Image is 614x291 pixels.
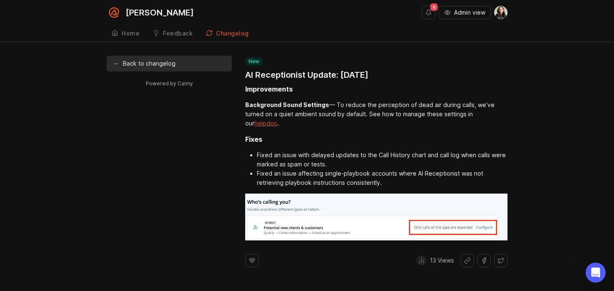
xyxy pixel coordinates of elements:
span: Admin view [454,8,485,17]
img: Ysabelle Eugenio [494,6,507,19]
div: Changelog [216,31,249,36]
div: Home [122,31,140,36]
a: ←Back to changelog [107,56,232,71]
img: Image 9-11-25 at 3 [245,194,507,240]
button: Share link [461,254,474,267]
p: 13 Views [430,256,454,265]
a: Home [107,25,145,42]
a: Feedback [148,25,198,42]
div: ← [113,59,119,68]
a: AI Receptionist Update: [DATE] [245,69,368,81]
button: Notifications [422,6,435,19]
div: — To reduce the perception of dead air during calls, we’ve turned on a quiet ambient sound by def... [245,100,507,128]
div: Fixes [245,134,262,144]
div: Open Intercom Messenger [586,263,606,283]
a: Changelog [201,25,254,42]
p: new [249,58,259,65]
div: Feedback [163,31,193,36]
img: Smith.ai logo [107,5,122,20]
button: Share on Facebook [477,254,491,267]
span: 6 [430,3,438,11]
div: [PERSON_NAME] [126,8,194,17]
button: Admin view [439,6,491,19]
button: Share on X [494,254,507,267]
li: Fixed an issue affecting single-playbook accounts where AI Receptionist was not retrieving playbo... [257,169,507,187]
div: Background Sound Settings [245,101,329,108]
div: Improvements [245,84,293,94]
li: Fixed an issue with delayed updates to the Call History chart and call log when calls were marked... [257,151,507,169]
a: Powered by Canny [145,79,194,88]
a: helpdoc [254,120,277,127]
